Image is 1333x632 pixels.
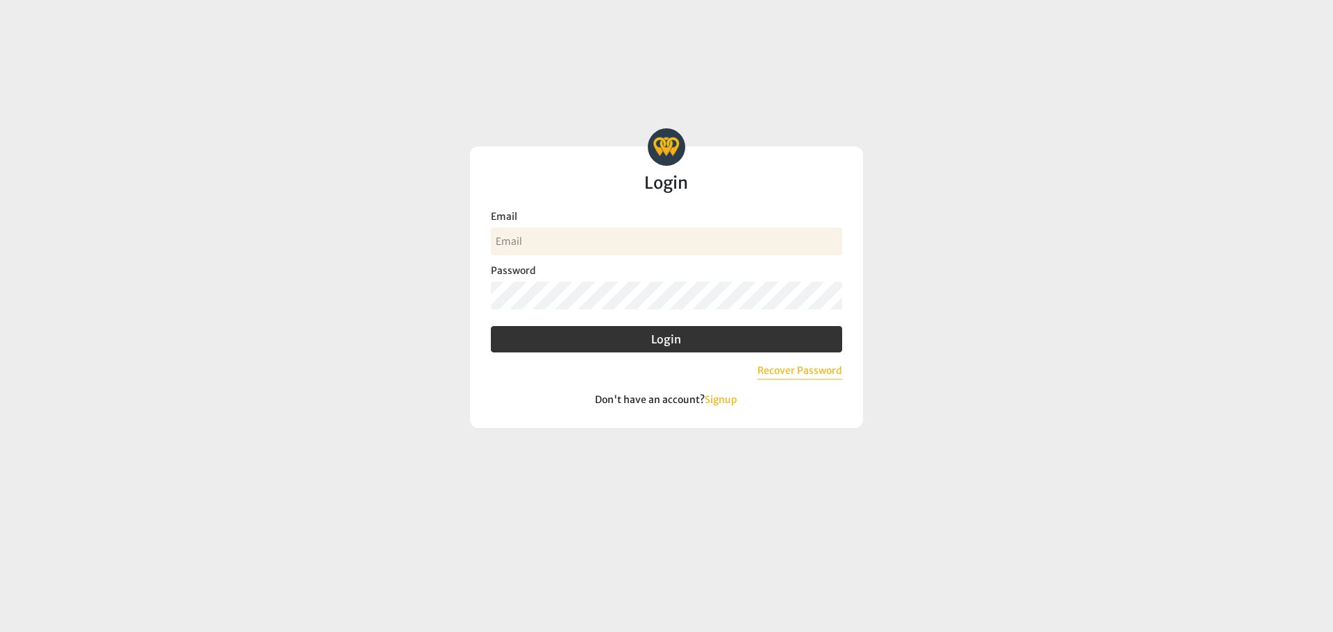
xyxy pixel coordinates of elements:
[491,263,842,278] label: Password
[491,326,842,352] button: Login
[491,393,842,407] p: Don't have an account?
[491,209,842,224] label: Email
[705,393,737,406] a: Signup
[757,364,842,379] button: Recover Password
[491,228,842,255] input: Email
[491,174,842,192] h2: Login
